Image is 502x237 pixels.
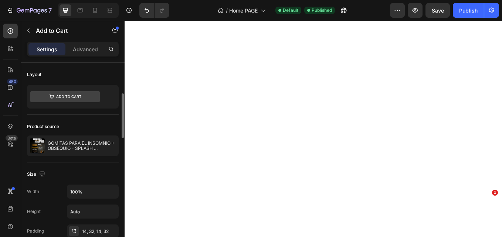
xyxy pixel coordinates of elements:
[27,71,41,78] div: Layout
[226,7,228,14] span: /
[27,188,39,195] div: Width
[67,205,118,218] input: Auto
[477,201,495,219] iframe: Intercom live chat
[7,79,18,85] div: 450
[6,135,18,141] div: Beta
[453,3,484,18] button: Publish
[283,7,298,14] span: Default
[27,228,44,234] div: Padding
[82,228,117,235] div: 14, 32, 14, 32
[67,185,118,198] input: Auto
[48,141,116,151] p: GOMITAS PARA EL INSOMNIO + OBSEQUIO - SPLASH RELAJANTE
[425,3,450,18] button: Save
[30,138,45,153] img: product feature img
[3,3,55,18] button: 7
[27,169,47,179] div: Size
[229,7,258,14] span: Home PAGE
[492,190,498,196] span: 1
[36,26,99,35] p: Add to Cart
[27,208,41,215] div: Height
[432,7,444,14] span: Save
[125,21,502,237] iframe: Design area
[459,7,478,14] div: Publish
[73,45,98,53] p: Advanced
[48,6,52,15] p: 7
[139,3,169,18] div: Undo/Redo
[27,123,59,130] div: Product source
[37,45,57,53] p: Settings
[312,7,332,14] span: Published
